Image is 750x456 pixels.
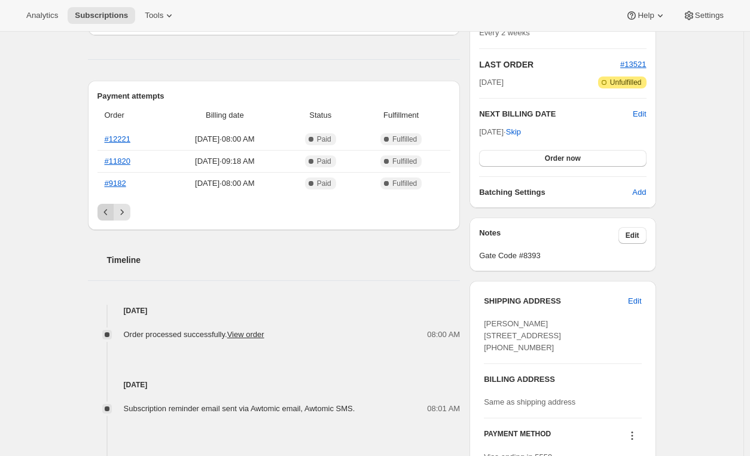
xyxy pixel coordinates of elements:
span: Order processed successfully. [124,330,264,339]
span: Same as shipping address [484,397,575,406]
span: Add [632,186,646,198]
span: Fulfillment [359,109,443,121]
h3: SHIPPING ADDRESS [484,295,628,307]
h2: Payment attempts [97,90,451,102]
button: #13521 [620,59,646,71]
span: [DATE] · [479,127,521,136]
span: [DATE] · 08:00 AM [167,133,282,145]
span: Subscription reminder email sent via Awtomic email, Awtomic SMS. [124,404,355,413]
th: Order [97,102,164,128]
h2: Timeline [107,254,461,266]
span: Edit [628,295,641,307]
span: Fulfilled [392,134,417,144]
span: 08:00 AM [427,329,460,341]
nav: Pagination [97,204,451,221]
h6: Batching Settings [479,186,632,198]
span: Paid [317,134,331,144]
span: [PERSON_NAME] [STREET_ADDRESS] [PHONE_NUMBER] [484,319,561,352]
button: Analytics [19,7,65,24]
button: Edit [633,108,646,120]
span: Subscriptions [75,11,128,20]
span: Settings [695,11,724,20]
span: 08:01 AM [427,403,460,415]
span: Unfulfilled [610,78,642,87]
span: Fulfilled [392,157,417,166]
button: Edit [621,292,648,311]
button: Subscriptions [68,7,135,24]
button: Add [625,183,653,202]
span: Order now [545,154,581,163]
span: [DATE] · 08:00 AM [167,177,282,189]
h3: PAYMENT METHOD [484,429,551,445]
span: Billing date [167,109,282,121]
button: Next [114,204,130,221]
span: Every 2 weeks [479,28,530,37]
h3: BILLING ADDRESS [484,374,641,385]
h4: [DATE] [88,379,461,391]
span: Skip [506,126,521,138]
a: #11820 [105,157,130,166]
a: View order [227,330,264,339]
span: Analytics [26,11,58,20]
a: #12221 [105,134,130,143]
span: Paid [317,179,331,188]
button: Settings [676,7,731,24]
button: Skip [499,123,528,142]
span: Fulfilled [392,179,417,188]
h3: Notes [479,227,618,244]
a: #9182 [105,179,126,188]
span: Help [638,11,654,20]
button: Tools [138,7,182,24]
button: Order now [479,150,646,167]
span: Paid [317,157,331,166]
a: #13521 [620,60,646,69]
button: Previous [97,204,114,221]
span: [DATE] [479,76,504,88]
span: Tools [145,11,163,20]
span: Gate Code #8393 [479,250,646,262]
h2: LAST ORDER [479,59,620,71]
h2: NEXT BILLING DATE [479,108,633,120]
span: Status [289,109,352,121]
span: [DATE] · 09:18 AM [167,155,282,167]
button: Edit [618,227,647,244]
span: Edit [626,231,639,240]
h4: [DATE] [88,305,461,317]
button: Help [618,7,673,24]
